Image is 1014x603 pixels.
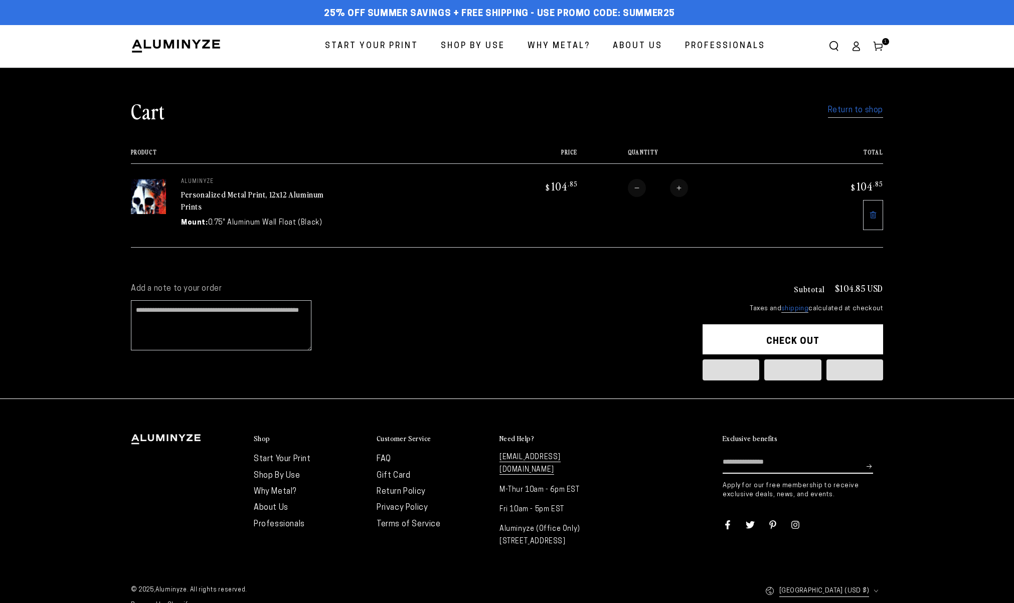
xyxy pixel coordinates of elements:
[544,179,578,193] bdi: 104
[208,218,322,228] dd: 0.75" Aluminum Wall Float (Black)
[723,434,777,443] h2: Exclusive benefits
[254,434,270,443] h2: Shop
[499,434,612,444] summary: Need Help?
[131,39,221,54] img: Aluminyze
[484,149,577,163] th: Price
[181,179,331,185] p: aluminyze
[499,454,561,475] a: [EMAIL_ADDRESS][DOMAIN_NAME]
[568,179,578,188] sup: .85
[155,587,187,593] a: Aluminyze
[499,503,612,516] p: Fri 10am - 5pm EST
[723,481,883,499] p: Apply for our free membership to receive exclusive deals, news, and events.
[131,583,507,598] small: © 2025, . All rights reserved.
[685,39,765,54] span: Professionals
[377,504,428,512] a: Privacy Policy
[723,434,883,444] summary: Exclusive benefits
[131,149,484,163] th: Product
[254,488,296,496] a: Why Metal?
[794,285,825,293] h3: Subtotal
[254,520,305,528] a: Professionals
[254,434,367,444] summary: Shop
[377,520,441,528] a: Terms of Service
[254,455,311,463] a: Start Your Print
[181,188,324,213] a: Personalized Metal Print, 12x12 Aluminum Prints
[850,179,883,193] bdi: 104
[131,179,166,214] img: 12"x12" Square White Matte Aluminyzed Photo
[703,304,883,314] small: Taxes and calculated at checkout
[867,451,873,481] button: Subscribe
[578,149,790,163] th: Quantity
[678,33,773,60] a: Professionals
[254,472,300,480] a: Shop By Use
[324,9,675,20] span: 25% off Summer Savings + Free Shipping - Use Promo Code: SUMMER25
[613,39,662,54] span: About Us
[377,472,410,480] a: Gift Card
[131,284,683,294] label: Add a note to your order
[790,149,883,163] th: Total
[646,179,670,197] input: Quantity for Personalized Metal Print, 12x12 Aluminum Prints
[377,488,426,496] a: Return Policy
[703,324,883,354] button: Check out
[605,33,670,60] a: About Us
[131,98,165,124] h1: Cart
[317,33,426,60] a: Start Your Print
[781,305,808,313] a: shipping
[377,434,489,444] summary: Customer Service
[863,200,883,230] a: Remove 12"x12" Square White Matte Aluminyzed Photo
[546,182,550,192] span: $
[441,39,505,54] span: Shop By Use
[873,179,883,188] sup: .85
[499,523,612,548] p: Aluminyze (Office Only) [STREET_ADDRESS]
[377,455,391,463] a: FAQ
[779,585,869,596] span: [GEOGRAPHIC_DATA] (USD $)
[499,484,612,496] p: M-Thur 10am - 6pm EST
[520,33,598,60] a: Why Metal?
[254,504,288,512] a: About Us
[433,33,513,60] a: Shop By Use
[823,35,845,57] summary: Search our site
[377,434,431,443] h2: Customer Service
[851,182,856,192] span: $
[828,103,883,118] a: Return to shop
[325,39,418,54] span: Start Your Print
[499,434,534,443] h2: Need Help?
[528,39,590,54] span: Why Metal?
[181,218,208,228] dt: Mount:
[884,38,887,45] span: 1
[765,580,883,601] button: [GEOGRAPHIC_DATA] (USD $)
[835,284,883,293] p: $104.85 USD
